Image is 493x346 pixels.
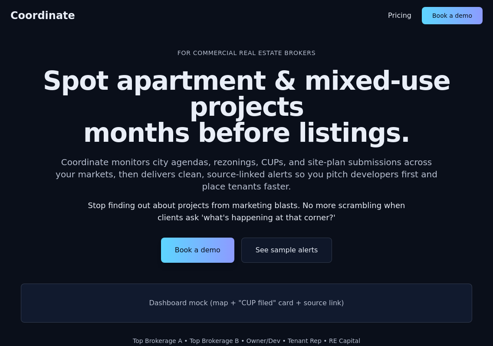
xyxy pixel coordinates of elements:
p: Coordinate monitors city agendas, rezonings, CUPs, and site-plan submissions across your markets,... [52,156,441,193]
p: Stop finding out about projects from marketing blasts. No more scrambling when clients ask 'what'... [80,199,413,224]
button: Book a demo [422,7,483,24]
p: Dashboard mock (map + "CUP filed" card + source link) [35,298,458,308]
p: For Commercial Real Estate Brokers [21,49,472,57]
div: Top Brokerage A • Top Brokerage B • Owner/Dev • Tenant Rep • RE Capital [21,336,472,345]
button: See sample alerts [241,238,332,263]
a: Coordinate [10,9,75,23]
button: Book a demo [161,238,234,263]
h1: Spot apartment & mixed-use projects months before listings. [21,68,472,146]
a: Pricing [388,10,411,21]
